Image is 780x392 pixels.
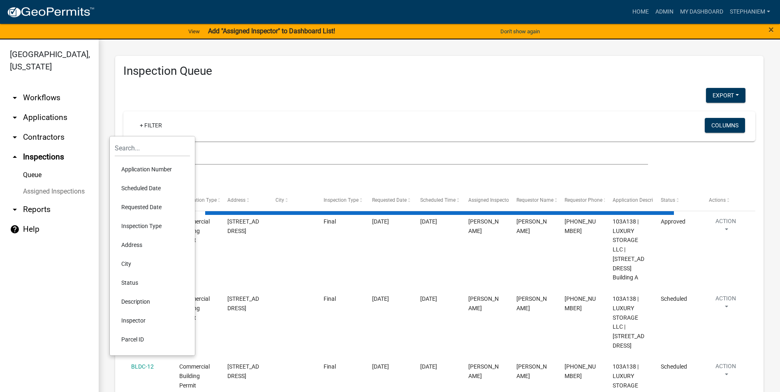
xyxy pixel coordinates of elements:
button: Columns [705,118,745,133]
i: arrow_drop_up [10,152,20,162]
span: Scheduled Time [420,197,456,203]
div: [DATE] [420,294,453,304]
span: × [768,24,774,35]
span: 626 OLD PHOENIX RD [227,218,259,234]
span: 10/12/2022 [372,295,389,302]
button: Action [709,217,743,238]
span: Final [324,218,336,225]
li: Inspection Type [115,217,190,235]
datatable-header-cell: Assigned Inspector [460,191,508,210]
datatable-header-cell: Scheduled Time [412,191,460,210]
datatable-header-cell: Actions [701,191,749,210]
span: Assigned Inspector [468,197,511,203]
span: 10/06/2022 [372,218,389,225]
a: Home [629,4,652,20]
span: Approved [661,218,685,225]
span: Clinton [516,218,547,234]
li: Scheduled Date [115,179,190,198]
i: arrow_drop_down [10,113,20,122]
span: Michele Rivera [468,295,499,311]
span: Scheduled [661,295,687,302]
span: Michele Rivera [468,218,499,234]
span: 706-713-1059 [565,295,596,311]
datatable-header-cell: Requestor Phone [557,191,605,210]
li: Address [115,235,190,254]
li: Application Number [115,160,190,179]
span: Address [227,197,245,203]
a: Admin [652,4,677,20]
span: 103A138 | LUXURY STORAGE LLC | 626 Old Phoenix Rd Building H [613,295,644,349]
span: 706-713-1059 [565,218,596,234]
datatable-header-cell: City [268,191,316,210]
i: help [10,224,20,234]
span: Actions [709,197,726,203]
a: StephanieM [727,4,773,20]
span: 10/13/2022 [372,363,389,370]
a: My Dashboard [677,4,727,20]
strong: Add "Assigned Inspector" to Dashboard List! [208,27,335,35]
span: 626 OLD PHOENIX RD [227,363,259,379]
i: arrow_drop_down [10,132,20,142]
button: Close [768,25,774,35]
span: Requestor Phone [565,197,602,203]
li: Requested Date [115,198,190,217]
a: BLDC-12 [131,363,154,370]
a: View [185,25,203,38]
datatable-header-cell: Status [653,191,701,210]
datatable-header-cell: Requested Date [364,191,412,210]
input: Search... [115,140,190,157]
span: 626 OLD PHOENIX RD [227,295,259,311]
button: Export [706,88,745,103]
datatable-header-cell: Requestor Name [509,191,557,210]
li: Inspector [115,311,190,330]
div: [DATE] [420,362,453,371]
i: arrow_drop_down [10,205,20,214]
datatable-header-cell: Address [220,191,268,210]
a: + Filter [133,118,169,133]
div: [DATE] [420,217,453,226]
span: 706-713-1059 [565,363,596,379]
span: Application Type [179,197,217,203]
button: Don't show again [497,25,543,38]
datatable-header-cell: Application Type [171,191,220,210]
span: Requestor Name [516,197,553,203]
span: Status [661,197,675,203]
button: Action [709,362,743,383]
span: Application Description [613,197,664,203]
i: arrow_drop_down [10,93,20,103]
span: Clint Milford [516,363,547,379]
span: Final [324,295,336,302]
datatable-header-cell: Application Description [605,191,653,210]
li: City [115,254,190,273]
h3: Inspection Queue [123,64,755,78]
span: Michele Rivera [468,363,499,379]
span: Scheduled [661,363,687,370]
li: Status [115,273,190,292]
span: Clint Milford [516,295,547,311]
span: City [275,197,284,203]
input: Search for inspections [123,148,648,165]
datatable-header-cell: Inspection Type [316,191,364,210]
span: Commercial Building Permit [179,363,210,389]
span: Final [324,363,336,370]
span: 103A138 | LUXURY STORAGE LLC | 626 Old Phoenix Rd. Building A [613,218,644,281]
li: Parcel ID [115,330,190,349]
span: Inspection Type [324,197,359,203]
li: Description [115,292,190,311]
span: Requested Date [372,197,407,203]
button: Action [709,294,743,315]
